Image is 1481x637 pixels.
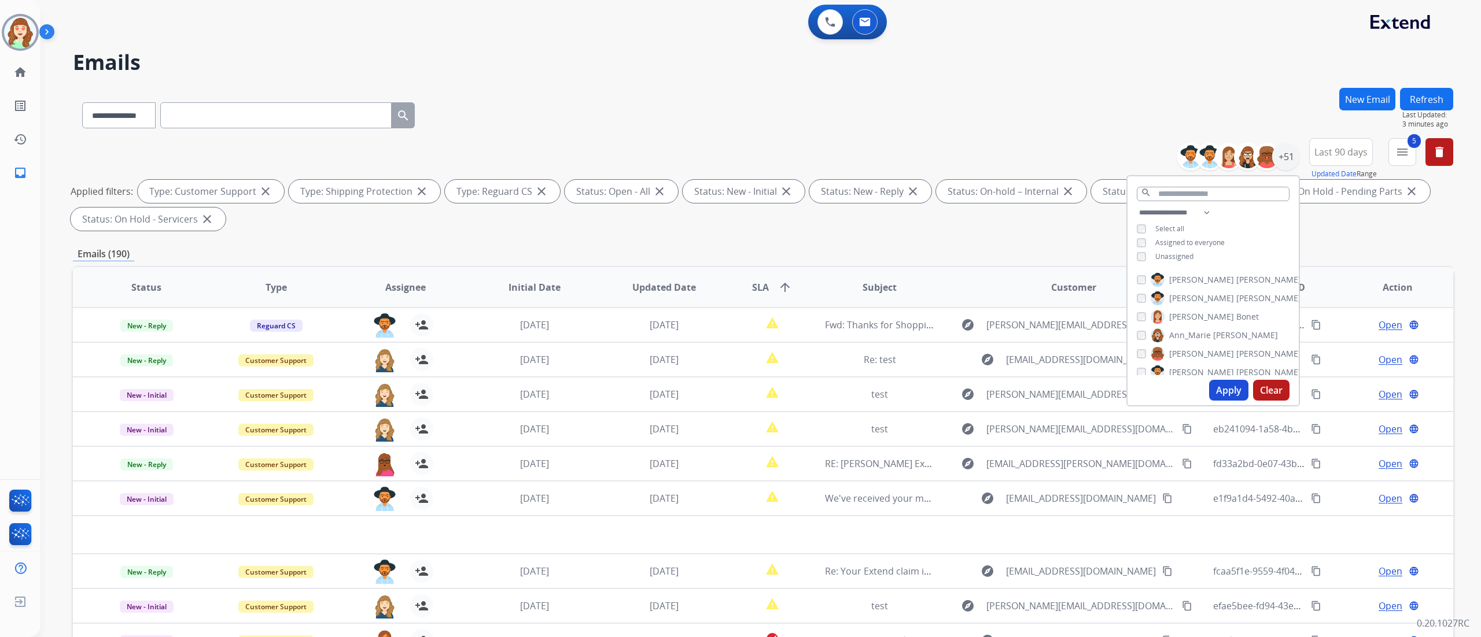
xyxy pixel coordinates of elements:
[1311,493,1321,503] mat-icon: content_copy
[373,417,396,442] img: agent-avatar
[981,564,994,578] mat-icon: explore
[415,599,429,613] mat-icon: person_add
[871,599,888,612] span: test
[779,184,793,198] mat-icon: close
[1379,387,1402,401] span: Open
[415,184,429,198] mat-icon: close
[1213,329,1278,341] span: [PERSON_NAME]
[871,423,888,435] span: test
[1162,566,1173,576] mat-icon: content_copy
[1182,601,1192,611] mat-icon: content_copy
[509,280,561,294] span: Initial Date
[765,316,779,330] mat-icon: report_problem
[238,458,314,471] span: Customer Support
[1162,493,1173,503] mat-icon: content_copy
[653,184,666,198] mat-icon: close
[1311,389,1321,399] mat-icon: content_copy
[1379,491,1402,505] span: Open
[650,565,679,577] span: [DATE]
[13,65,27,79] mat-icon: home
[120,601,174,613] span: New - Initial
[778,280,792,294] mat-icon: arrow_upward
[415,422,429,436] mat-icon: person_add
[1213,599,1387,612] span: efae5bee-fd94-43e5-a06c-bd0d85ba372f
[120,424,174,436] span: New - Initial
[120,320,173,332] span: New - Reply
[809,180,931,203] div: Status: New - Reply
[650,318,679,331] span: [DATE]
[415,318,429,332] mat-icon: person_add
[986,599,1175,613] span: [PERSON_NAME][EMAIL_ADDRESS][DOMAIN_NAME]
[1182,424,1192,434] mat-icon: content_copy
[1254,180,1430,203] div: Status: On Hold - Pending Parts
[650,599,679,612] span: [DATE]
[520,457,549,470] span: [DATE]
[1155,224,1184,234] span: Select all
[1311,601,1321,611] mat-icon: content_copy
[1236,292,1301,304] span: [PERSON_NAME]
[1432,145,1446,159] mat-icon: delete
[1324,267,1453,308] th: Action
[1213,492,1388,505] span: e1f9a1d4-5492-40ad-949d-d1e8c5c6f300
[1213,388,1391,401] span: ee192229-a43b-48d4-ac72-e160ef1b2abd
[520,318,549,331] span: [DATE]
[565,180,678,203] div: Status: Open - All
[863,280,897,294] span: Subject
[1236,348,1301,360] span: [PERSON_NAME]
[1209,380,1248,401] button: Apply
[1155,238,1225,247] span: Assigned to everyone
[1379,353,1402,366] span: Open
[520,492,549,505] span: [DATE]
[1417,616,1469,630] p: 0.20.1027RC
[396,109,410,123] mat-icon: search
[1408,134,1421,148] span: 5
[73,247,134,261] p: Emails (190)
[238,566,314,578] span: Customer Support
[1169,292,1234,304] span: [PERSON_NAME]
[981,353,994,366] mat-icon: explore
[765,455,779,469] mat-icon: report_problem
[752,280,769,294] span: SLA
[1182,458,1192,469] mat-icon: content_copy
[238,424,314,436] span: Customer Support
[259,184,272,198] mat-icon: close
[120,458,173,471] span: New - Reply
[1311,169,1357,179] button: Updated Date
[266,280,287,294] span: Type
[520,353,549,366] span: [DATE]
[1311,354,1321,365] mat-icon: content_copy
[415,491,429,505] mat-icon: person_add
[650,353,679,366] span: [DATE]
[650,492,679,505] span: [DATE]
[1169,366,1234,378] span: [PERSON_NAME]
[765,420,779,434] mat-icon: report_problem
[1091,180,1249,203] div: Status: On-hold - Customer
[238,354,314,366] span: Customer Support
[825,457,971,470] span: RE: [PERSON_NAME] Extend Claim
[1402,120,1453,129] span: 3 minutes ago
[1253,380,1290,401] button: Clear
[825,318,972,331] span: Fwd: Thanks for Shopping with Us
[13,132,27,146] mat-icon: history
[520,388,549,401] span: [DATE]
[373,383,396,407] img: agent-avatar
[71,208,226,231] div: Status: On Hold - Servicers
[650,457,679,470] span: [DATE]
[986,387,1175,401] span: [PERSON_NAME][EMAIL_ADDRESS][DOMAIN_NAME]
[373,348,396,372] img: agent-avatar
[13,166,27,180] mat-icon: inbox
[1409,320,1419,330] mat-icon: language
[1402,110,1453,120] span: Last Updated:
[535,184,548,198] mat-icon: close
[238,389,314,401] span: Customer Support
[1409,601,1419,611] mat-icon: language
[1006,564,1156,578] span: [EMAIL_ADDRESS][DOMAIN_NAME]
[120,389,174,401] span: New - Initial
[520,599,549,612] span: [DATE]
[1409,458,1419,469] mat-icon: language
[1236,274,1301,286] span: [PERSON_NAME]
[445,180,560,203] div: Type: Reguard CS
[765,562,779,576] mat-icon: report_problem
[1311,566,1321,576] mat-icon: content_copy
[1169,348,1234,360] span: [PERSON_NAME]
